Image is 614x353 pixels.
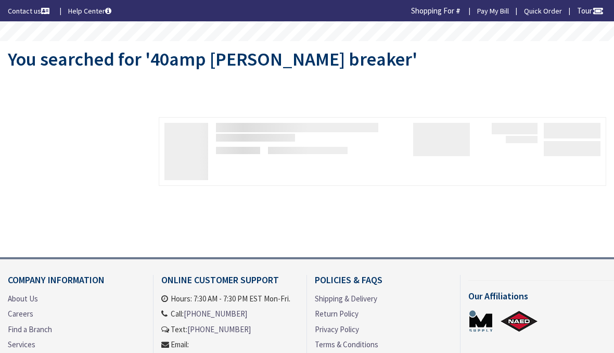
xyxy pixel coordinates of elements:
[161,293,293,304] li: Hours: 7:30 AM - 7:30 PM EST Mon-Fri.
[8,339,35,350] a: Services
[315,339,378,350] a: Terms & Conditions
[577,6,604,16] span: Tour
[68,6,111,16] a: Help Center
[315,324,359,335] a: Privacy Policy
[161,308,293,319] li: Call:
[315,308,359,319] a: Return Policy
[477,6,509,16] a: Pay My Bill
[8,6,52,16] a: Contact us
[8,47,417,71] span: You searched for '40amp [PERSON_NAME] breaker'
[161,275,299,293] h4: Online Customer Support
[220,26,393,37] rs-layer: Free Same Day Pickup at 8 Locations
[411,6,454,16] span: Shopping For
[161,324,293,335] li: Text:
[8,293,38,304] a: About Us
[8,275,145,293] h4: Company Information
[468,309,493,333] a: MSUPPLY
[468,291,614,309] h4: Our Affiliations
[500,309,539,333] a: NAED
[524,6,562,16] a: Quick Order
[315,275,452,293] h4: Policies & FAQs
[8,308,33,319] a: Careers
[456,6,460,16] strong: #
[8,324,52,335] a: Find a Branch
[187,324,251,335] a: [PHONE_NUMBER]
[184,308,247,319] a: [PHONE_NUMBER]
[315,293,377,304] a: Shipping & Delivery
